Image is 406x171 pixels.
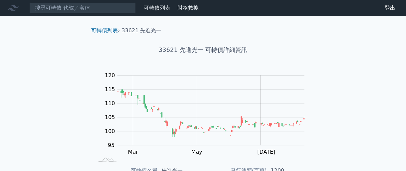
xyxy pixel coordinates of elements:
[86,45,320,55] h1: 33621 先進光一 可轉債詳細資訊
[105,100,115,106] tspan: 110
[29,2,136,14] input: 搜尋可轉債 代號／名稱
[105,114,115,120] tspan: 105
[373,139,406,171] div: 聊天小工具
[144,5,170,11] a: 可轉債列表
[191,149,202,155] tspan: May
[177,5,199,11] a: 財務數據
[257,149,275,155] tspan: [DATE]
[105,128,115,134] tspan: 100
[373,139,406,171] iframe: Chat Widget
[108,142,114,148] tspan: 95
[105,86,115,92] tspan: 115
[105,72,115,79] tspan: 120
[91,27,118,34] a: 可轉債列表
[102,72,314,155] g: Chart
[379,3,401,13] a: 登出
[91,27,120,35] li: ›
[122,27,162,35] li: 33621 先進光一
[128,149,138,155] tspan: Mar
